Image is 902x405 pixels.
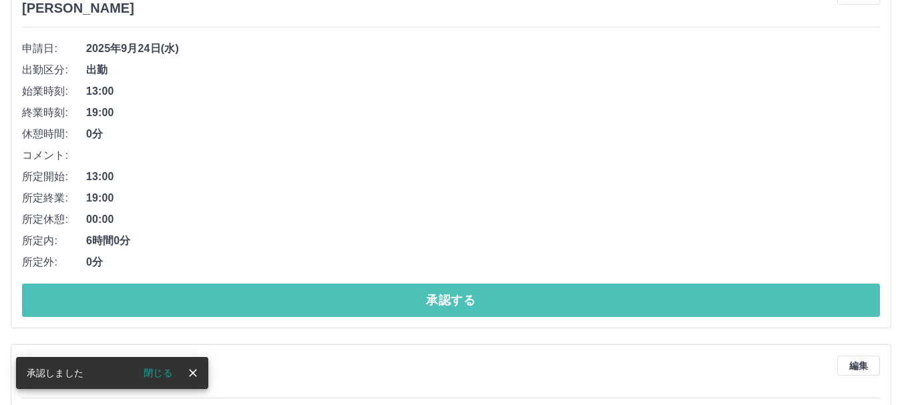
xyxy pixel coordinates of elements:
span: 所定外: [22,254,86,270]
span: 00:00 [86,212,880,228]
button: close [183,363,203,383]
p: 2025年9月24日(水) [22,356,134,372]
span: 6時間0分 [86,233,880,249]
div: 承認しました [27,361,83,385]
button: 編集 [837,356,880,376]
span: 終業時刻: [22,105,86,121]
span: 出勤区分: [22,62,86,78]
span: 所定休憩: [22,212,86,228]
span: 所定内: [22,233,86,249]
span: 始業時刻: [22,83,86,99]
span: 0分 [86,254,880,270]
span: 19:00 [86,105,880,121]
span: 19:00 [86,190,880,206]
span: コメント: [22,147,86,163]
span: 所定終業: [22,190,86,206]
button: 承認する [22,284,880,317]
h3: [PERSON_NAME] [22,1,134,16]
span: 13:00 [86,169,880,185]
span: 0分 [86,126,880,142]
span: 2025年9月24日(水) [86,41,880,57]
span: 申請日: [22,41,86,57]
span: 休憩時間: [22,126,86,142]
span: 13:00 [86,83,880,99]
span: 出勤 [86,62,880,78]
button: 閉じる [133,363,183,383]
span: 所定開始: [22,169,86,185]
